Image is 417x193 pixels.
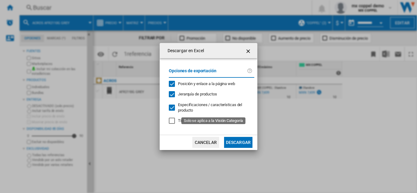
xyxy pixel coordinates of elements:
[192,137,219,148] button: Cancelar
[245,48,252,55] ng-md-icon: getI18NText('BUTTONS.CLOSE_DIALOG')
[243,45,255,57] button: getI18NText('BUTTONS.CLOSE_DIALOG')
[165,48,204,54] h4: Descargar en Excel
[169,67,247,79] label: Opciones de exportación
[178,102,242,113] span: Especificaciones / características del producto
[224,137,252,148] button: Descargar
[178,118,210,123] span: Tiempo de entrega
[169,118,254,124] md-checkbox: Tiempo de entrega
[178,81,235,86] span: Posición y enlace a la página web
[169,81,249,87] md-checkbox: Posición y enlace a la página web
[178,102,249,113] div: Solo se aplica a la Visión Categoría
[178,92,217,96] span: Jerarquía de productos
[169,91,249,97] md-checkbox: Jerarquía de productos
